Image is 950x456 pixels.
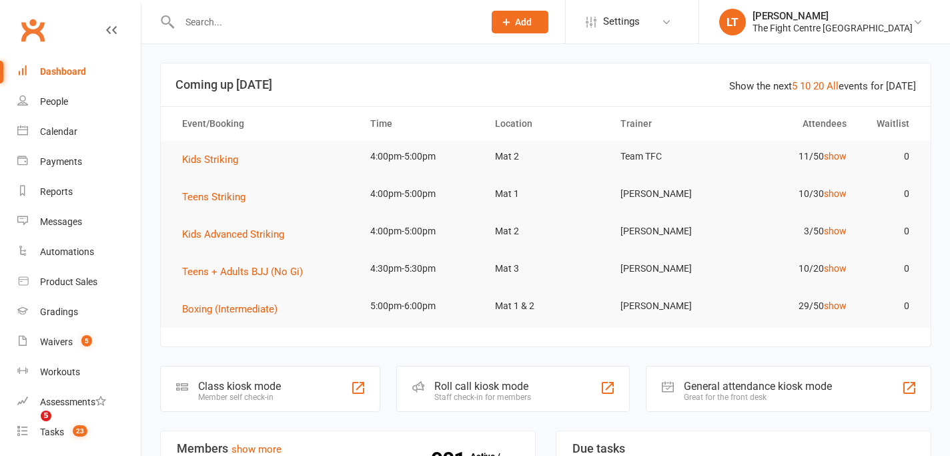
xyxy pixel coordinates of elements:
[17,87,141,117] a: People
[40,156,82,167] div: Payments
[753,10,913,22] div: [PERSON_NAME]
[17,177,141,207] a: Reports
[182,154,238,166] span: Kids Striking
[434,380,531,393] div: Roll call kiosk mode
[17,237,141,267] a: Automations
[175,78,916,91] h3: Coming up [DATE]
[182,264,312,280] button: Teens + Adults BJJ (No Gi)
[182,191,246,203] span: Teens Striking
[182,301,287,317] button: Boxing (Intermediate)
[17,117,141,147] a: Calendar
[17,417,141,447] a: Tasks 23
[358,107,484,141] th: Time
[17,267,141,297] a: Product Sales
[434,393,531,402] div: Staff check-in for members
[608,178,734,210] td: [PERSON_NAME]
[40,276,97,287] div: Product Sales
[608,216,734,247] td: [PERSON_NAME]
[859,107,921,141] th: Waitlist
[684,393,832,402] div: Great for the front desk
[40,96,68,107] div: People
[16,13,49,47] a: Clubworx
[603,7,640,37] span: Settings
[17,387,141,417] a: Assessments
[182,226,294,242] button: Kids Advanced Striking
[733,107,859,141] th: Attendees
[182,228,284,240] span: Kids Advanced Striking
[41,411,51,421] span: 5
[170,107,358,141] th: Event/Booking
[733,141,859,172] td: 11/50
[824,226,847,236] a: show
[40,427,64,437] div: Tasks
[40,66,86,77] div: Dashboard
[572,442,915,455] h3: Due tasks
[483,216,608,247] td: Mat 2
[13,411,45,443] iframe: Intercom live chat
[492,11,548,33] button: Add
[608,141,734,172] td: Team TFC
[358,290,484,322] td: 5:00pm-6:00pm
[859,253,921,284] td: 0
[824,263,847,274] a: show
[859,290,921,322] td: 0
[813,80,824,92] a: 20
[182,266,303,278] span: Teens + Adults BJJ (No Gi)
[859,178,921,210] td: 0
[827,80,839,92] a: All
[684,380,832,393] div: General attendance kiosk mode
[719,9,746,35] div: LT
[198,393,281,402] div: Member self check-in
[198,380,281,393] div: Class kiosk mode
[40,397,106,407] div: Assessments
[824,188,847,199] a: show
[73,425,87,437] span: 23
[231,443,282,455] a: show more
[182,152,248,168] button: Kids Striking
[753,22,913,34] div: The Fight Centre [GEOGRAPHIC_DATA]
[859,141,921,172] td: 0
[733,253,859,284] td: 10/20
[40,186,73,197] div: Reports
[182,303,278,315] span: Boxing (Intermediate)
[40,126,77,137] div: Calendar
[40,336,73,347] div: Waivers
[40,367,80,377] div: Workouts
[483,253,608,284] td: Mat 3
[40,246,94,257] div: Automations
[358,141,484,172] td: 4:00pm-5:00pm
[358,253,484,284] td: 4:30pm-5:30pm
[733,178,859,210] td: 10/30
[515,17,532,27] span: Add
[17,147,141,177] a: Payments
[177,442,519,455] h3: Members
[733,216,859,247] td: 3/50
[40,216,82,227] div: Messages
[800,80,811,92] a: 10
[483,141,608,172] td: Mat 2
[175,13,474,31] input: Search...
[358,216,484,247] td: 4:00pm-5:00pm
[483,290,608,322] td: Mat 1 & 2
[483,178,608,210] td: Mat 1
[17,357,141,387] a: Workouts
[792,80,797,92] a: 5
[17,297,141,327] a: Gradings
[17,57,141,87] a: Dashboard
[608,253,734,284] td: [PERSON_NAME]
[81,335,92,347] span: 5
[608,290,734,322] td: [PERSON_NAME]
[358,178,484,210] td: 4:00pm-5:00pm
[17,327,141,357] a: Waivers 5
[40,306,78,317] div: Gradings
[824,300,847,311] a: show
[17,207,141,237] a: Messages
[733,290,859,322] td: 29/50
[729,78,916,94] div: Show the next events for [DATE]
[182,189,255,205] button: Teens Striking
[824,151,847,162] a: show
[483,107,608,141] th: Location
[608,107,734,141] th: Trainer
[859,216,921,247] td: 0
